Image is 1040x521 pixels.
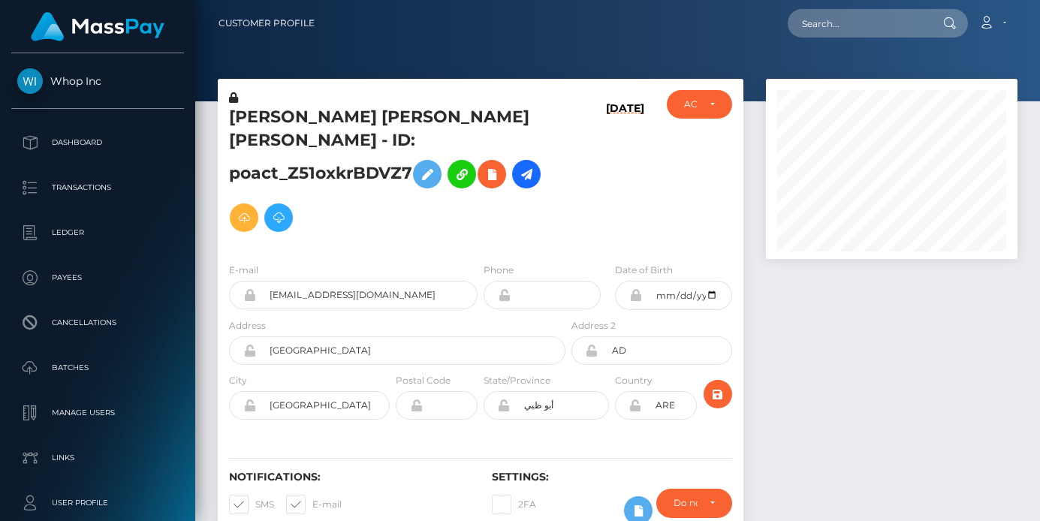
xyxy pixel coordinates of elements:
a: Links [11,439,184,477]
a: Transactions [11,169,184,206]
h6: [DATE] [606,102,644,245]
h5: [PERSON_NAME] [PERSON_NAME] [PERSON_NAME] - ID: poact_Z51oxkrBDVZ7 [229,106,557,239]
p: Links [17,447,178,469]
p: Payees [17,267,178,289]
label: State/Province [484,374,550,387]
p: User Profile [17,492,178,514]
label: Postal Code [396,374,451,387]
p: Transactions [17,176,178,199]
label: Date of Birth [615,264,673,277]
span: Whop Inc [11,74,184,88]
label: Country [615,374,653,387]
a: Batches [11,349,184,387]
a: Dashboard [11,124,184,161]
a: Customer Profile [219,8,315,39]
a: Initiate Payout [512,160,541,188]
a: Payees [11,259,184,297]
p: Batches [17,357,178,379]
label: Address 2 [571,319,616,333]
label: Address [229,319,266,333]
a: Manage Users [11,394,184,432]
p: Dashboard [17,131,178,154]
label: E-mail [229,264,258,277]
a: Ledger [11,214,184,251]
label: Phone [484,264,514,277]
input: Search... [788,9,929,38]
p: Cancellations [17,312,178,334]
button: ACTIVE [667,90,732,119]
div: ACTIVE [684,98,698,110]
label: SMS [229,495,274,514]
div: Do not require [674,497,698,509]
img: MassPay Logo [31,12,164,41]
label: E-mail [286,495,342,514]
label: 2FA [492,495,536,514]
a: Cancellations [11,304,184,342]
label: City [229,374,247,387]
p: Manage Users [17,402,178,424]
p: Ledger [17,221,178,244]
h6: Notifications: [229,471,469,483]
h6: Settings: [492,471,732,483]
img: Whop Inc [17,68,43,94]
button: Do not require [656,489,732,517]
